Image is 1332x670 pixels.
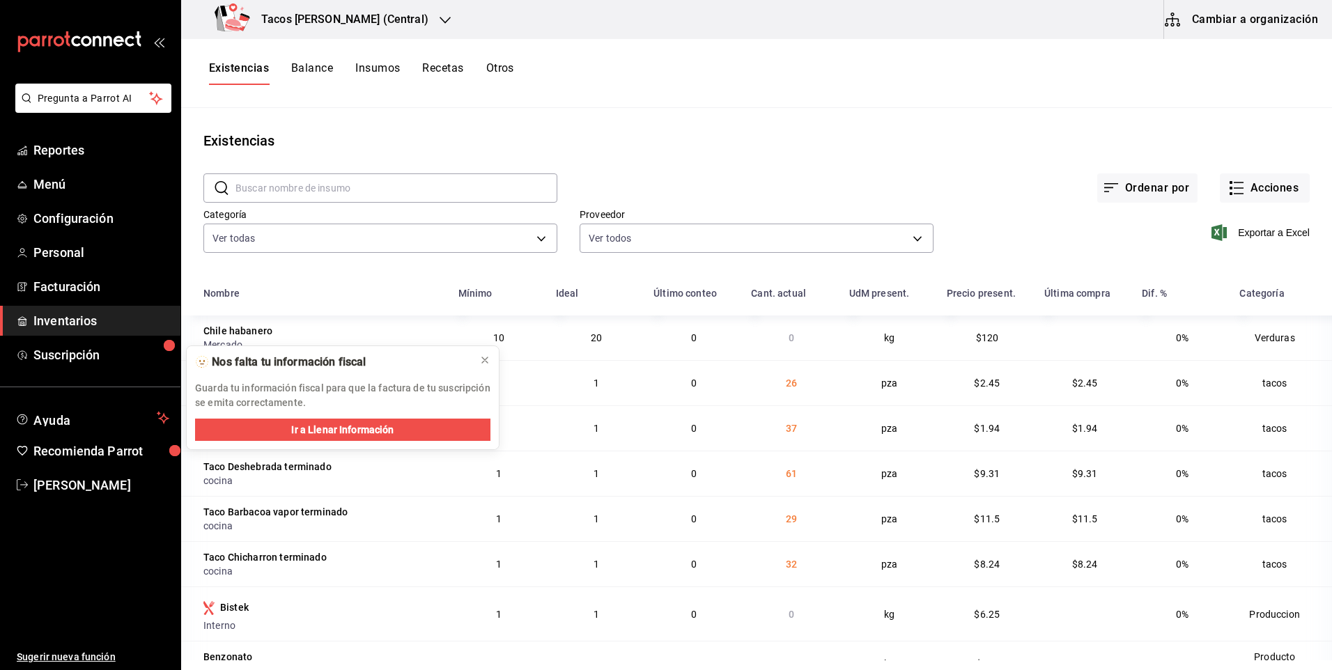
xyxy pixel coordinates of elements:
td: Produccion [1231,586,1332,641]
div: navigation tabs [209,61,514,85]
div: Categoría [1239,288,1284,299]
td: pza [841,360,938,405]
span: 0% [1176,332,1188,343]
span: $11.5 [1072,513,1098,524]
div: Precio present. [947,288,1016,299]
div: Existencias [203,130,274,151]
td: pza [841,496,938,541]
td: tacos [1231,496,1332,541]
span: $6.25 [974,609,1000,620]
a: Pregunta a Parrot AI [10,101,171,116]
span: $8.24 [974,559,1000,570]
span: 0 [691,468,697,479]
span: $11.5 [974,513,1000,524]
div: Taco Deshebrada terminado [203,460,332,474]
span: 1 [594,423,599,434]
span: Ir a Llenar Información [291,423,394,437]
span: $9.31 [1072,468,1098,479]
td: tacos [1231,451,1332,496]
span: Personal [33,243,169,262]
td: pza [841,405,938,451]
td: tacos [1231,360,1332,405]
span: $2.45 [974,377,1000,389]
div: Chile habanero [203,324,272,338]
div: Bistek [220,600,249,614]
span: Ver todos [589,231,631,245]
button: Recetas [422,61,463,85]
div: UdM present. [849,288,910,299]
span: 1 [496,513,502,524]
span: 1 [594,468,599,479]
span: 1 [594,377,599,389]
button: Otros [486,61,514,85]
div: 🫥 Nos falta tu información fiscal [195,355,468,370]
span: 10 [493,332,504,343]
span: 0% [1176,468,1188,479]
button: open_drawer_menu [153,36,164,47]
button: Acciones [1220,173,1310,203]
span: 1 [594,658,599,669]
span: 0% [1176,377,1188,389]
div: Taco Barbacoa vapor terminado [203,505,348,519]
span: 0% [1176,513,1188,524]
span: Ayuda [33,410,151,426]
div: Ideal [556,288,579,299]
button: Exportar a Excel [1214,224,1310,241]
span: 0% [1176,559,1188,570]
button: Ir a Llenar Información [195,419,490,441]
span: $120 [976,332,999,343]
span: $190 [976,658,999,669]
span: 1 [594,513,599,524]
span: 1 [496,559,502,570]
span: 0 [691,377,697,389]
div: Dif. % [1142,288,1167,299]
div: Última compra [1044,288,1110,299]
button: Existencias [209,61,269,85]
div: Mercado [203,338,442,352]
span: 1 [496,658,502,669]
span: Facturación [33,277,169,296]
span: [PERSON_NAME] [33,476,169,494]
span: 32 [786,559,797,570]
button: Balance [291,61,333,85]
div: Mínimo [458,288,493,299]
span: Configuración [33,209,169,228]
div: Último conteo [653,288,717,299]
span: 0 [691,423,697,434]
div: Interno [203,618,442,632]
span: 1 [496,468,502,479]
span: $9.31 [974,468,1000,479]
td: kg [841,586,938,641]
span: Pregunta a Parrot AI [38,91,150,106]
span: Ver todas [212,231,255,245]
span: 0 [691,332,697,343]
span: 29 [786,513,797,524]
span: 1 [594,559,599,570]
span: 0 [691,658,697,669]
p: Guarda tu información fiscal para que la factura de tu suscripción se emita correctamente. [195,381,490,410]
div: cocina [203,474,442,488]
span: Suscripción [33,345,169,364]
span: $8.24 [1072,559,1098,570]
span: 1 [594,609,599,620]
div: Taco Chicharron terminado [203,550,327,564]
div: Cant. actual [751,288,806,299]
span: $1.94 [974,423,1000,434]
span: 20 [591,332,602,343]
button: Ordenar por [1097,173,1198,203]
span: Reportes [33,141,169,159]
span: 37 [786,423,797,434]
td: tacos [1231,541,1332,586]
td: pza [841,451,938,496]
button: Pregunta a Parrot AI [15,84,171,113]
span: 0 [691,559,697,570]
span: 61 [786,468,797,479]
span: 1 [496,609,502,620]
span: Inventarios [33,311,169,330]
span: Sugerir nueva función [17,650,169,664]
span: 0 [691,609,697,620]
span: 0 [691,513,697,524]
td: pza [841,541,938,586]
td: Verduras [1231,315,1332,360]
